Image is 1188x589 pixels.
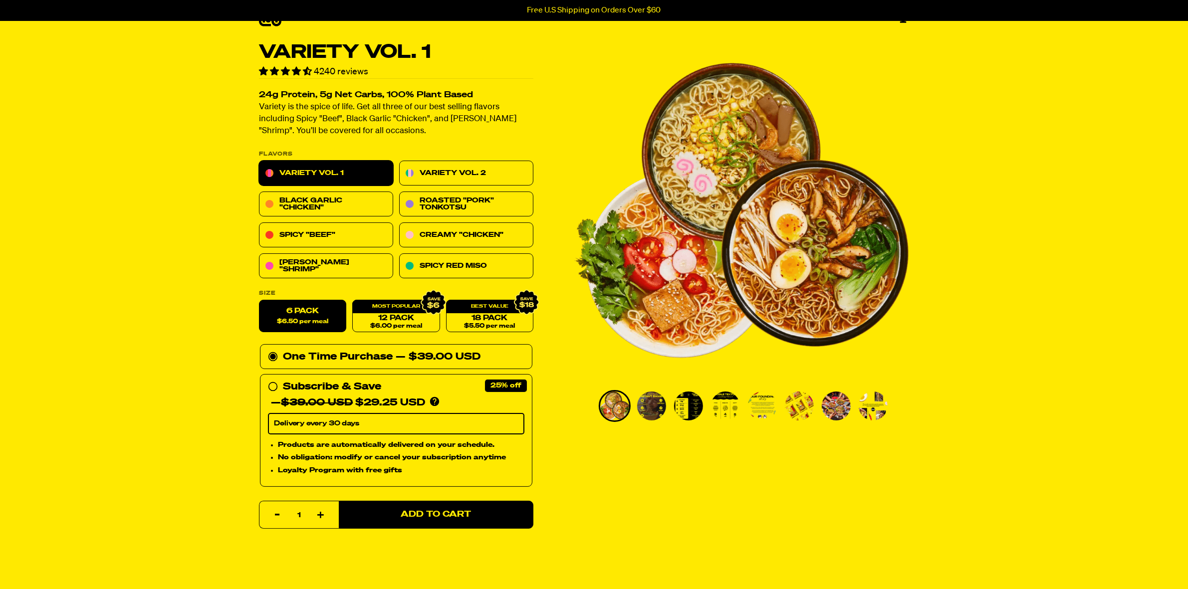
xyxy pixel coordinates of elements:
li: Go to slide 2 [636,390,668,422]
img: Variety Vol. 1 [748,392,777,420]
span: 4240 reviews [314,67,368,76]
li: Products are automatically delivered on your schedule. [278,439,524,450]
h2: 24g Protein, 5g Net Carbs, 100% Plant Based [259,91,533,100]
a: Variety Vol. 2 [399,161,533,186]
a: Creamy "Chicken" [399,223,533,248]
li: Go to slide 1 [599,390,631,422]
input: quantity [265,501,333,529]
a: 18 Pack$5.50 per meal [446,300,533,333]
li: Go to slide 7 [820,390,852,422]
span: $6.00 per meal [370,323,422,330]
del: $39.00 USD [281,398,353,408]
img: Variety Vol. 1 [637,392,666,420]
li: Go to slide 5 [746,390,778,422]
li: No obligation: modify or cancel your subscription anytime [278,452,524,463]
img: Variety Vol. 1 [785,392,814,420]
a: [PERSON_NAME] "Shrimp" [259,254,393,279]
button: Add to Cart [339,501,533,529]
div: PDP main carousel [574,43,909,378]
a: Subscribe & Save [352,6,432,22]
a: Shop [304,6,333,22]
div: Subscribe & Save [283,379,381,395]
a: Black Garlic "Chicken" [259,192,393,217]
span: $6.50 per meal [277,319,328,325]
select: Subscribe & Save —$39.00 USD$29.25 USD Products are automatically delivered on your schedule. No ... [268,413,524,434]
li: 1 of 8 [574,43,909,378]
li: Go to slide 3 [673,390,705,422]
a: Learn [532,6,564,22]
p: Variety is the spice of life. Get all three of our best selling flavors including Spicy "Beef", B... [259,102,533,138]
li: Loyalty Program with free gifts [278,465,524,476]
label: 6 Pack [259,300,346,333]
img: Variety Vol. 1 [711,392,740,420]
span: $5.50 per meal [464,323,515,330]
a: Slurp Society [451,6,514,22]
a: Login [834,6,865,22]
a: Roasted "Pork" Tonkotsu [399,192,533,217]
div: One Time Purchase [268,349,524,365]
span: 4.55 stars [259,67,314,76]
img: Variety Vol. 1 [859,392,888,420]
li: Go to slide 8 [857,390,889,422]
a: Spicy "Beef" [259,223,393,248]
p: Flavors [259,152,533,157]
a: Spicy Red Miso [399,254,533,279]
div: — $29.25 USD [271,395,425,411]
li: Go to slide 4 [710,390,741,422]
img: Variety Vol. 1 [674,392,703,420]
li: Go to slide 6 [783,390,815,422]
a: 12 Pack$6.00 per meal [352,300,440,333]
div: PDP main carousel thumbnails [574,390,909,422]
img: Variety Vol. 1 [822,392,851,420]
div: — $39.00 USD [396,349,480,365]
a: 0 [897,6,910,23]
label: Size [259,291,533,296]
span: Add to Cart [401,511,471,519]
a: Variety Vol. 1 [259,161,393,186]
h1: Variety Vol. 1 [259,43,533,62]
img: Variety Vol. 1 [574,43,909,378]
img: Variety Vol. 1 [600,392,629,420]
span: 0 [900,6,907,15]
